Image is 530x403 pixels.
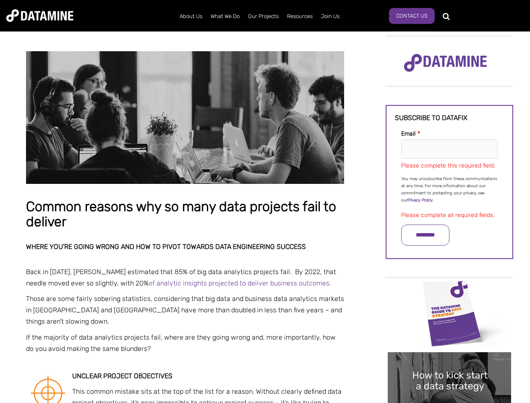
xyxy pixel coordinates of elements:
[26,266,344,289] p: Back in [DATE], [PERSON_NAME] estimated that 85% of big data analytics projects fail. By 2022, th...
[6,9,73,22] img: Datamine
[388,279,511,348] img: Data Strategy Cover thumbnail
[149,279,331,287] a: of analytic insights projected to deliver business outcomes.
[401,130,415,137] span: Email
[26,332,344,354] p: If the majority of data analytics projects fail, where are they going wrong and, more importantly...
[317,5,344,27] a: Join Us
[401,162,495,169] label: Please complete this required field.
[398,48,493,78] img: Datamine Logo No Strapline - Purple
[206,5,244,27] a: What We Do
[389,8,435,24] a: Contact Us
[407,198,433,203] a: Privacy Policy
[283,5,317,27] a: Resources
[401,212,494,219] label: Please complete all required fields.
[26,243,344,251] h2: Where you’re going wrong and how to pivot towards data engineering success
[395,114,504,122] h3: Subscribe to datafix
[26,293,344,327] p: Those are some fairly sobering statistics, considering that big data and business data analytics ...
[244,5,283,27] a: Our Projects
[26,51,344,184] img: Common reasons why so many data projects fail to deliver
[72,372,172,380] strong: Unclear project objectives
[175,5,206,27] a: About Us
[401,175,498,204] p: You may unsubscribe from these communications at any time. For more information about our commitm...
[26,199,344,229] h1: Common reasons why so many data projects fail to deliver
